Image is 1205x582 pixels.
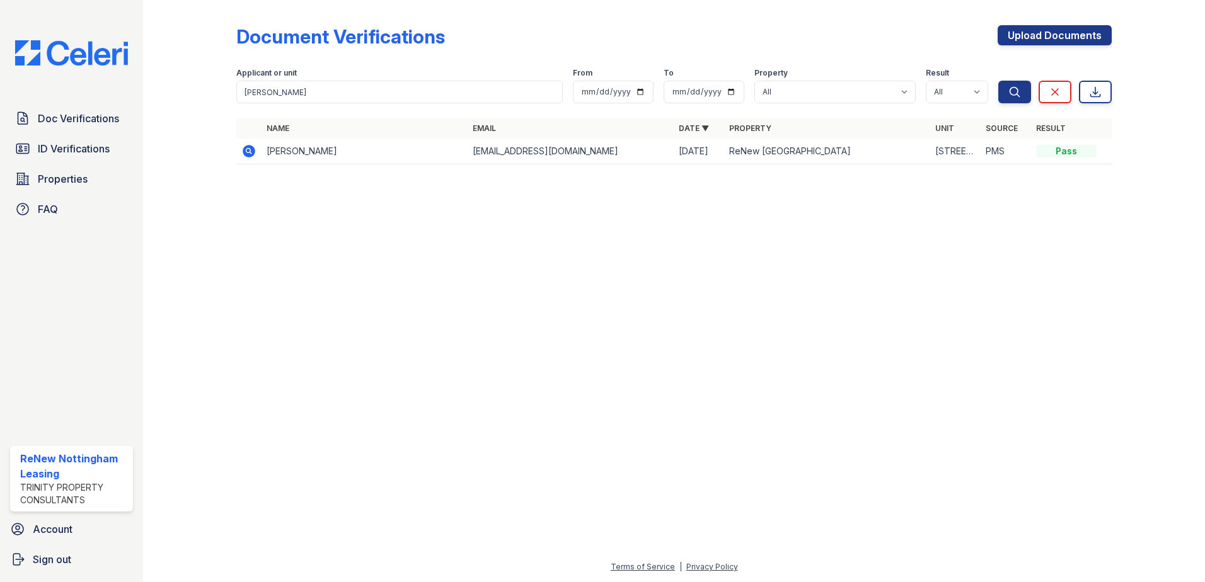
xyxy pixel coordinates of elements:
[5,40,138,66] img: CE_Logo_Blue-a8612792a0a2168367f1c8372b55b34899dd931a85d93a1a3d3e32e68fde9ad4.png
[33,522,72,537] span: Account
[998,25,1112,45] a: Upload Documents
[754,68,788,78] label: Property
[267,123,289,133] a: Name
[38,141,110,156] span: ID Verifications
[5,516,138,542] a: Account
[236,81,563,103] input: Search by name, email, or unit number
[1036,123,1066,133] a: Result
[5,547,138,572] a: Sign out
[236,25,445,48] div: Document Verifications
[20,481,128,506] div: Trinity Property Consultants
[981,139,1031,164] td: PMS
[10,166,133,191] a: Properties
[10,106,133,131] a: Doc Verifications
[935,123,954,133] a: Unit
[33,552,71,567] span: Sign out
[986,123,1018,133] a: Source
[679,562,682,571] div: |
[38,171,88,186] span: Properties
[468,139,674,164] td: [EMAIL_ADDRESS][DOMAIN_NAME]
[724,139,930,164] td: ReNew [GEOGRAPHIC_DATA]
[679,123,709,133] a: Date ▼
[38,111,119,126] span: Doc Verifications
[10,197,133,222] a: FAQ
[38,202,58,217] span: FAQ
[10,136,133,161] a: ID Verifications
[236,68,297,78] label: Applicant or unit
[674,139,724,164] td: [DATE]
[729,123,771,133] a: Property
[611,562,675,571] a: Terms of Service
[473,123,496,133] a: Email
[573,68,592,78] label: From
[664,68,674,78] label: To
[686,562,738,571] a: Privacy Policy
[930,139,981,164] td: [STREET_ADDRESS]
[1036,145,1097,157] div: Pass
[20,451,128,481] div: ReNew Nottingham Leasing
[926,68,949,78] label: Result
[262,139,468,164] td: [PERSON_NAME]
